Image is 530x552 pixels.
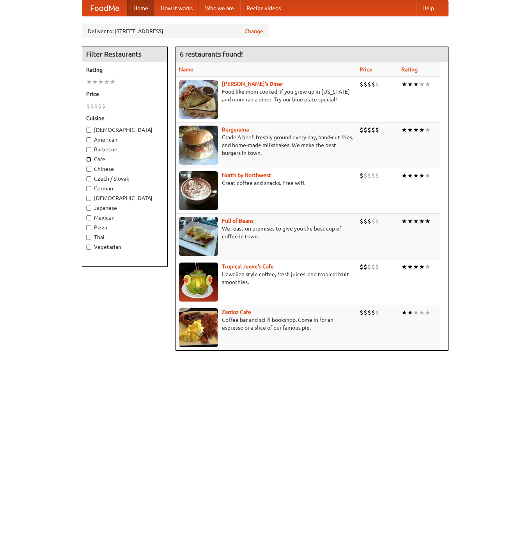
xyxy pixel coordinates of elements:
[179,126,218,165] img: burgerama.jpg
[222,309,251,315] a: Zardoz Cafe
[367,80,371,89] li: $
[86,114,163,122] h5: Cuisine
[401,126,407,134] li: ★
[360,217,363,225] li: $
[86,215,91,220] input: Mexican
[419,171,425,180] li: ★
[371,126,375,134] li: $
[419,80,425,89] li: ★
[413,263,419,271] li: ★
[367,217,371,225] li: $
[401,80,407,89] li: ★
[180,50,243,58] ng-pluralize: 6 restaurants found!
[86,186,91,191] input: German
[179,270,353,286] p: Hawaiian style coffee, fresh juices, and tropical fruit smoothies.
[179,263,218,302] img: jeeves.jpg
[419,263,425,271] li: ★
[222,126,249,133] b: Burgerama
[419,126,425,134] li: ★
[375,263,379,271] li: $
[413,80,419,89] li: ★
[86,167,91,172] input: Chinese
[407,171,413,180] li: ★
[401,217,407,225] li: ★
[179,80,218,119] img: sallys.jpg
[401,263,407,271] li: ★
[86,225,91,230] input: Pizza
[360,66,372,73] a: Price
[127,0,154,16] a: Home
[86,146,163,153] label: Barbecue
[407,126,413,134] li: ★
[371,80,375,89] li: $
[371,308,375,317] li: $
[90,102,94,110] li: $
[413,308,419,317] li: ★
[86,194,163,202] label: [DEMOGRAPHIC_DATA]
[363,217,367,225] li: $
[375,308,379,317] li: $
[360,126,363,134] li: $
[94,102,98,110] li: $
[86,243,163,251] label: Vegetarian
[179,179,353,187] p: Great coffee and snacks. Free wifi.
[92,78,98,86] li: ★
[425,171,431,180] li: ★
[86,175,163,183] label: Czech / Slovak
[416,0,440,16] a: Help
[413,217,419,225] li: ★
[375,217,379,225] li: $
[86,206,91,211] input: Japanese
[86,90,163,98] h5: Price
[179,217,218,256] img: beans.jpg
[86,235,91,240] input: Thai
[363,263,367,271] li: $
[401,171,407,180] li: ★
[86,176,91,181] input: Czech / Slovak
[179,308,218,347] img: zardoz.jpg
[98,78,104,86] li: ★
[179,88,353,103] p: Food like mom cooked, if you grew up in [US_STATE] and mom ran a diner. Try our blue plate special!
[222,218,253,224] b: Full of Beans
[102,102,106,110] li: $
[363,171,367,180] li: $
[179,133,353,157] p: Grade A beef, freshly ground every day, hand-cut fries, and home-made milkshakes. We make the bes...
[367,263,371,271] li: $
[360,308,363,317] li: $
[179,171,218,210] img: north.jpg
[360,263,363,271] li: $
[375,80,379,89] li: $
[407,263,413,271] li: ★
[86,204,163,212] label: Japanese
[363,126,367,134] li: $
[419,217,425,225] li: ★
[82,0,127,16] a: FoodMe
[222,263,274,270] a: Tropical Jeeve's Cafe
[86,245,91,250] input: Vegetarian
[86,233,163,241] label: Thai
[401,308,407,317] li: ★
[363,80,367,89] li: $
[86,66,163,74] h5: Rating
[179,225,353,240] p: We roast on premises to give you the best cup of coffee in town.
[222,172,271,178] b: North by Northwest
[222,81,283,87] a: [PERSON_NAME]'s Diner
[367,126,371,134] li: $
[86,147,91,152] input: Barbecue
[425,263,431,271] li: ★
[371,263,375,271] li: $
[179,66,193,73] a: Name
[407,308,413,317] li: ★
[367,171,371,180] li: $
[199,0,240,16] a: Who we are
[104,78,110,86] li: ★
[82,24,269,38] div: Deliver to: [STREET_ADDRESS]
[86,196,91,201] input: [DEMOGRAPHIC_DATA]
[375,171,379,180] li: $
[86,137,91,142] input: American
[86,185,163,192] label: German
[360,171,363,180] li: $
[407,80,413,89] li: ★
